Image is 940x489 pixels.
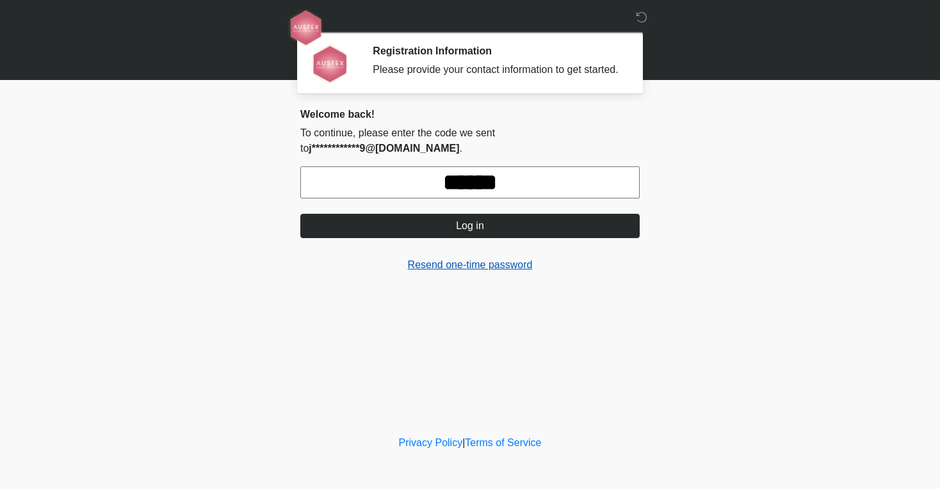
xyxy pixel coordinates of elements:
[300,125,640,156] p: To continue, please enter the code we sent to .
[465,437,541,448] a: Terms of Service
[373,62,620,77] div: Please provide your contact information to get started.
[300,108,640,120] h2: Welcome back!
[300,257,640,273] a: Resend one-time password
[462,437,465,448] a: |
[399,437,463,448] a: Privacy Policy
[288,10,323,46] img: AUSTEX Wellness & Medical Spa Logo
[310,45,348,83] img: Agent Avatar
[300,214,640,238] button: Log in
